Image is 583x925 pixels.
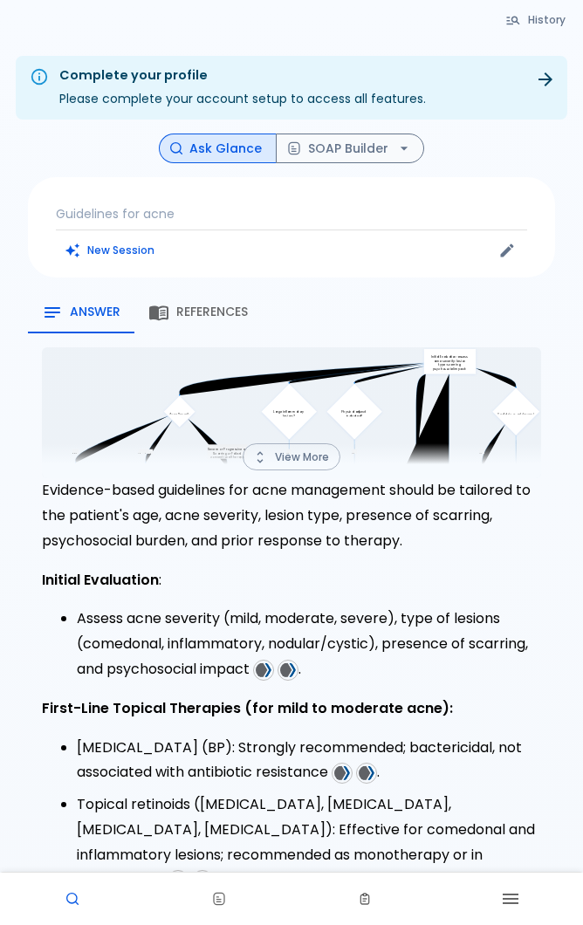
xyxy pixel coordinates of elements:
[359,765,374,781] img: favicons
[56,237,165,263] button: Clears all inputs and results.
[334,765,350,781] img: favicons
[497,7,576,32] button: History
[430,355,470,374] p: Initial Evaluation: assess acne severity: lesion type: scarring: psychosocial impact: prior response
[77,606,541,682] li: Assess acne severity (mild, moderate, severe), type of lesions (comedonal, inflammatory, nodular/...
[334,410,374,418] p: Physical adjunct indicated?
[497,413,536,416] p: Pediatric or adolescent?
[59,66,426,86] div: Complete your profile
[176,305,248,320] span: References
[42,698,453,718] strong: First-Line Topical Therapies (for mild to moderate acne):
[269,410,309,418] p: Large inflammatory lesions?
[494,237,520,264] button: Edit
[56,205,527,223] p: Guidelines for acne
[70,305,120,320] span: Answer
[77,736,541,786] li: [MEDICAL_DATA] (BP): Strongly recommended; bactericidal, not associated with antibiotic resistance .
[169,413,191,416] p: Acne Severity
[276,134,424,164] button: SOAP Builder
[243,443,340,470] button: View More
[42,478,541,553] p: Evidence-based guidelines for acne management should be tailored to the patient's age, acne sever...
[280,662,296,678] img: favicons
[59,61,426,114] div: Please complete your account setup to access all features.
[159,134,277,164] button: Ask Glance
[77,792,541,893] li: Topical retinoids ([MEDICAL_DATA], [MEDICAL_DATA], [MEDICAL_DATA], [MEDICAL_DATA]): Effective for...
[42,568,541,593] p: :
[42,570,159,590] strong: Initial Evaluation
[256,662,271,678] img: favicons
